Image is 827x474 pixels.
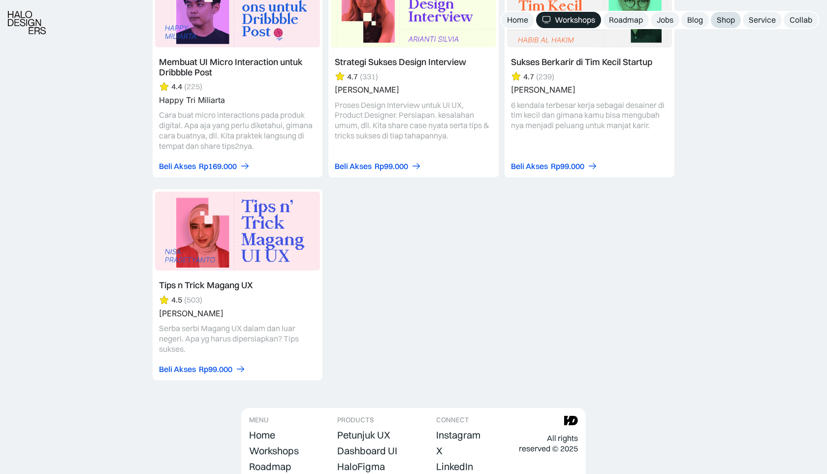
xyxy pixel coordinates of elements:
[436,461,473,473] div: LinkedIn
[536,12,601,28] a: Workshops
[687,15,703,25] div: Blog
[199,161,237,171] div: Rp169.000
[337,429,390,441] div: Petunjuk UX
[507,15,528,25] div: Home
[159,364,246,374] a: Beli AksesRp99.000
[681,12,709,28] a: Blog
[159,161,196,171] div: Beli Akses
[749,15,776,25] div: Service
[337,444,397,458] a: Dashboard UI
[199,364,232,374] div: Rp99.000
[337,428,390,442] a: Petunjuk UX
[603,12,649,28] a: Roadmap
[159,364,196,374] div: Beli Akses
[711,12,741,28] a: Shop
[511,161,548,171] div: Beli Akses
[717,15,735,25] div: Shop
[249,445,299,457] div: Workshops
[436,416,469,424] div: CONNECT
[337,445,397,457] div: Dashboard UI
[337,461,385,473] div: HaloFigma
[743,12,782,28] a: Service
[249,416,269,424] div: MENU
[159,161,250,171] a: Beli AksesRp169.000
[784,12,818,28] a: Collab
[511,161,598,171] a: Beli AksesRp99.000
[436,428,480,442] a: Instagram
[609,15,643,25] div: Roadmap
[436,460,473,474] a: LinkedIn
[501,12,534,28] a: Home
[657,15,673,25] div: Jobs
[436,445,443,457] div: X
[249,429,275,441] div: Home
[335,161,372,171] div: Beli Akses
[337,460,385,474] a: HaloFigma
[249,460,291,474] a: Roadmap
[249,428,275,442] a: Home
[551,161,584,171] div: Rp99.000
[519,433,578,454] div: All rights reserved © 2025
[436,444,443,458] a: X
[375,161,408,171] div: Rp99.000
[436,429,480,441] div: Instagram
[335,161,421,171] a: Beli AksesRp99.000
[249,444,299,458] a: Workshops
[651,12,679,28] a: Jobs
[249,461,291,473] div: Roadmap
[337,416,374,424] div: PRODUCTS
[555,15,595,25] div: Workshops
[790,15,812,25] div: Collab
